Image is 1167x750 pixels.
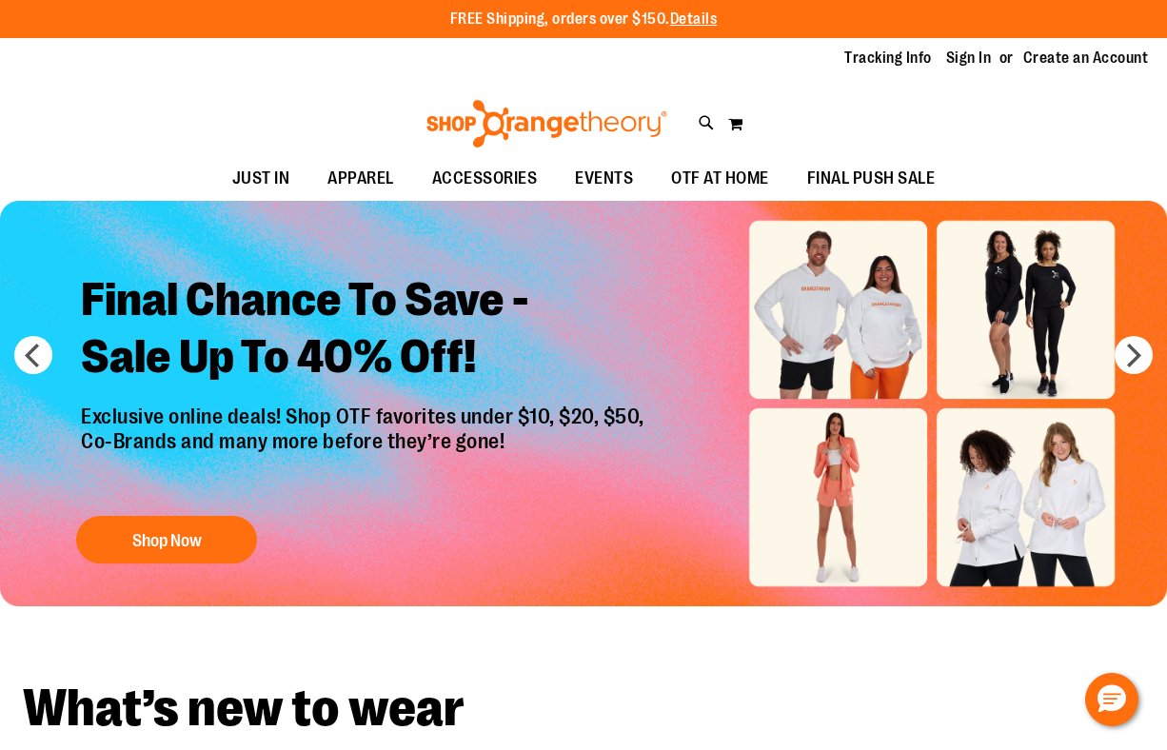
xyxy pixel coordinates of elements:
button: Hello, have a question? Let’s chat. [1085,673,1138,726]
p: FREE Shipping, orders over $150. [450,9,718,30]
button: Shop Now [76,517,257,564]
a: Tracking Info [844,48,932,69]
button: prev [14,336,52,374]
a: ACCESSORIES [413,157,557,201]
span: APPAREL [327,157,394,200]
a: Create an Account [1023,48,1149,69]
h2: What’s new to wear [23,682,1144,735]
button: next [1115,336,1153,374]
span: ACCESSORIES [432,157,538,200]
h2: Final Chance To Save - Sale Up To 40% Off! [67,257,663,405]
a: APPAREL [308,157,413,201]
a: EVENTS [556,157,652,201]
span: EVENTS [575,157,633,200]
a: Final Chance To Save -Sale Up To 40% Off! Exclusive online deals! Shop OTF favorites under $10, $... [67,257,663,574]
span: FINAL PUSH SALE [807,157,936,200]
span: JUST IN [232,157,290,200]
img: Shop Orangetheory [424,100,670,148]
a: Details [670,10,718,28]
p: Exclusive online deals! Shop OTF favorites under $10, $20, $50, Co-Brands and many more before th... [67,405,663,498]
a: FINAL PUSH SALE [788,157,955,201]
a: OTF AT HOME [652,157,788,201]
a: Sign In [946,48,992,69]
a: JUST IN [213,157,309,201]
span: OTF AT HOME [671,157,769,200]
